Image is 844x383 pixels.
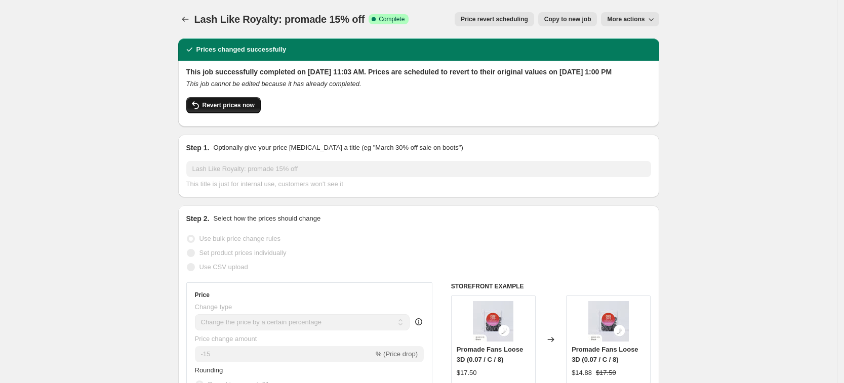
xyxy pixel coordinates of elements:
span: Complete [379,15,405,23]
span: Price change amount [195,335,257,343]
i: This job cannot be edited because it has already completed. [186,80,361,88]
button: Price change jobs [178,12,192,26]
span: % (Price drop) [376,350,418,358]
span: Use CSV upload [199,263,248,271]
span: This title is just for internal use, customers won't see it [186,180,343,188]
button: Price revert scheduling [455,12,534,26]
span: Promade Fans Loose 3D (0.07 / C / 8) [572,346,638,363]
div: $17.50 [457,368,477,378]
h2: Step 1. [186,143,210,153]
span: More actions [607,15,645,23]
span: Lash Like Royalty: promade 15% off [194,14,365,25]
input: -15 [195,346,374,362]
h3: Price [195,291,210,299]
h6: STOREFRONT EXAMPLE [451,282,651,290]
span: Revert prices now [203,101,255,109]
span: Copy to new job [544,15,591,23]
span: Promade Fans Loose 3D (0.07 / C / 8) [457,346,523,363]
span: Rounding [195,366,223,374]
p: Select how the prices should change [213,214,320,224]
span: Set product prices individually [199,249,287,257]
span: Change type [195,303,232,311]
span: Price revert scheduling [461,15,528,23]
button: Revert prices now [186,97,261,113]
button: More actions [601,12,659,26]
h2: Step 2. [186,214,210,224]
button: Copy to new job [538,12,597,26]
span: Use bulk price change rules [199,235,280,242]
h2: Prices changed successfully [196,45,287,55]
img: Legend_LoosePromade-01_80x.jpg [473,301,513,342]
strike: $17.50 [596,368,616,378]
div: $14.88 [572,368,592,378]
input: 30% off holiday sale [186,161,651,177]
img: Legend_LoosePromade-01_80x.jpg [588,301,629,342]
div: help [414,317,424,327]
h2: This job successfully completed on [DATE] 11:03 AM. Prices are scheduled to revert to their origi... [186,67,651,77]
p: Optionally give your price [MEDICAL_DATA] a title (eg "March 30% off sale on boots") [213,143,463,153]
